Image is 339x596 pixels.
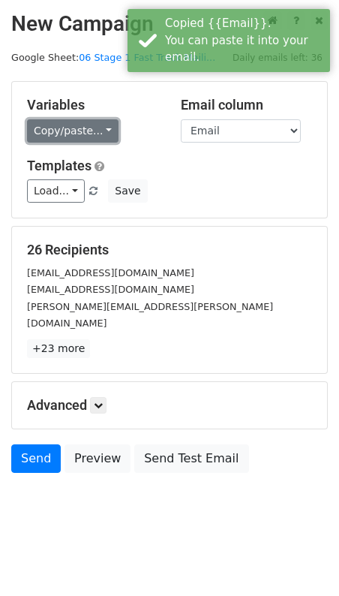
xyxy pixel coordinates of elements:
[181,97,312,113] h5: Email column
[79,52,215,63] a: 06 Stage 1 Fast Track Maili...
[264,524,339,596] iframe: Chat Widget
[134,444,248,473] a: Send Test Email
[27,119,118,143] a: Copy/paste...
[27,301,273,330] small: [PERSON_NAME][EMAIL_ADDRESS][PERSON_NAME][DOMAIN_NAME]
[27,284,194,295] small: [EMAIL_ADDRESS][DOMAIN_NAME]
[27,242,312,258] h5: 26 Recipients
[27,397,312,414] h5: Advanced
[108,179,147,203] button: Save
[64,444,130,473] a: Preview
[27,267,194,278] small: [EMAIL_ADDRESS][DOMAIN_NAME]
[27,97,158,113] h5: Variables
[27,179,85,203] a: Load...
[27,339,90,358] a: +23 more
[11,52,215,63] small: Google Sheet:
[11,11,328,37] h2: New Campaign
[165,15,324,66] div: Copied {{Email}}. You can paste it into your email.
[11,444,61,473] a: Send
[27,158,91,173] a: Templates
